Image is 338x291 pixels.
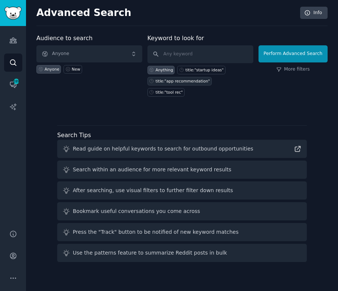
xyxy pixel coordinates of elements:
label: Audience to search [36,35,92,42]
div: Bookmark useful conversations you come across [73,207,200,215]
div: Use the patterns feature to summarize Reddit posts in bulk [73,249,227,257]
input: Any keyword [147,45,253,63]
div: New [72,67,80,72]
label: Keyword to look for [147,35,204,42]
img: GummySearch logo [4,7,22,20]
div: Anything [156,67,173,72]
button: Anyone [36,45,142,62]
div: Press the "Track" button to be notified of new keyword matches [73,228,238,236]
div: title:"tool rec" [156,90,183,95]
a: 289 [4,75,22,94]
a: New [64,65,82,74]
h2: Advanced Search [36,7,296,19]
div: Read guide on helpful keywords to search for outbound opportunities [73,145,253,153]
button: Perform Advanced Search [259,45,328,62]
a: Info [300,7,328,19]
div: title:"startup ideas" [185,67,224,72]
label: Search Tips [57,132,91,139]
div: Search within an audience for more relevant keyword results [73,166,231,174]
a: More filters [276,66,310,73]
span: 289 [13,79,20,84]
div: title:"app recommendation" [156,78,210,84]
div: After searching, use visual filters to further filter down results [73,187,233,194]
div: Anyone [45,67,59,72]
